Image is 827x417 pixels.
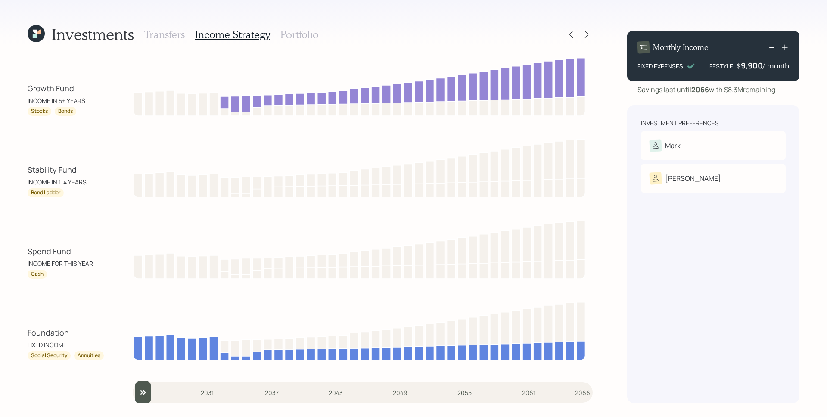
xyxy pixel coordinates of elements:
h3: Portfolio [280,28,319,41]
div: Foundation [28,327,105,339]
div: FIXED EXPENSES [637,62,683,71]
div: INCOME IN 1-4 YEARS [28,177,105,187]
h3: Income Strategy [195,28,270,41]
h4: $ [737,61,741,71]
div: Spend Fund [28,246,105,257]
div: INCOME IN 5+ YEARS [28,96,105,105]
div: 9,900 [741,60,763,71]
div: Savings last until with $8.3M remaining [637,84,775,95]
h4: Monthly Income [653,43,709,52]
div: Cash [31,271,44,278]
h3: Transfers [144,28,185,41]
div: Bond Ladder [31,189,60,196]
h4: / month [763,61,789,71]
div: Social Security [31,352,67,359]
div: Bonds [58,108,73,115]
div: Annuities [78,352,100,359]
div: LIFESTYLE [705,62,733,71]
h1: Investments [52,25,134,44]
div: Investment Preferences [641,119,719,128]
div: INCOME FOR THIS YEAR [28,259,105,268]
div: FIXED INCOME [28,340,105,349]
div: Stocks [31,108,48,115]
b: 2066 [691,85,709,94]
div: Stability Fund [28,164,105,176]
div: Growth Fund [28,83,105,94]
div: Mark [665,140,681,151]
div: [PERSON_NAME] [665,173,721,184]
